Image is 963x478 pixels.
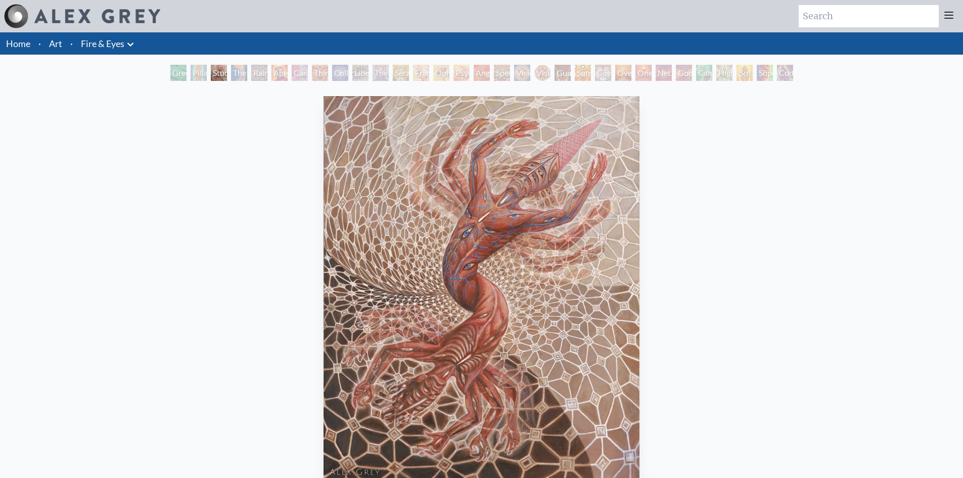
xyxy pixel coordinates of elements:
[49,36,62,51] a: Art
[433,65,449,81] div: Ophanic Eyelash
[555,65,571,81] div: Guardian of Infinite Vision
[453,65,470,81] div: Psychomicrograph of a Fractal Paisley Cherub Feather Tip
[575,65,591,81] div: Sunyata
[211,65,227,81] div: Study for the Great Turn
[474,65,490,81] div: Angel Skin
[635,65,652,81] div: One
[615,65,631,81] div: Oversoul
[170,65,187,81] div: Green Hand
[696,65,712,81] div: Cannafist
[332,65,348,81] div: Collective Vision
[737,65,753,81] div: Sol Invictus
[271,65,288,81] div: Aperture
[413,65,429,81] div: Fractal Eyes
[312,65,328,81] div: Third Eye Tears of Joy
[494,65,510,81] div: Spectral Lotus
[393,65,409,81] div: Seraphic Transport Docking on the Third Eye
[534,65,551,81] div: Vision [PERSON_NAME]
[373,65,389,81] div: The Seer
[595,65,611,81] div: Cosmic Elf
[514,65,530,81] div: Vision Crystal
[777,65,793,81] div: Cuddle
[66,32,77,55] li: ·
[81,36,124,51] a: Fire & Eyes
[6,38,30,49] a: Home
[191,65,207,81] div: Pillar of Awareness
[352,65,369,81] div: Liberation Through Seeing
[292,65,308,81] div: Cannabis Sutra
[34,32,45,55] li: ·
[656,65,672,81] div: Net of Being
[676,65,692,81] div: Godself
[251,65,267,81] div: Rainbow Eye Ripple
[231,65,247,81] div: The Torch
[757,65,773,81] div: Shpongled
[716,65,732,81] div: Higher Vision
[799,5,939,27] input: Search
